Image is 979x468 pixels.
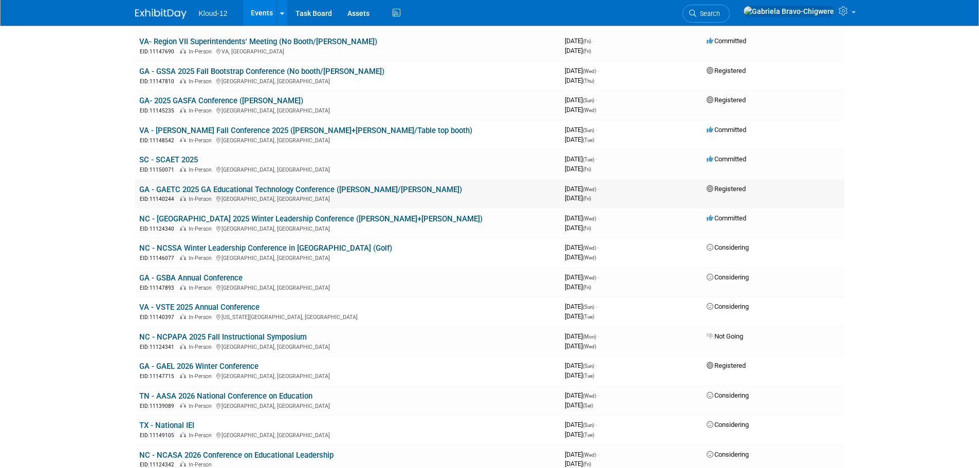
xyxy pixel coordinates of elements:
span: - [596,96,597,104]
span: [DATE] [565,401,593,409]
span: In-Person [189,461,215,468]
span: (Wed) [583,275,596,280]
span: In-Person [189,255,215,261]
img: In-Person Event [180,373,186,378]
span: In-Person [189,403,215,409]
span: (Wed) [583,186,596,192]
div: [GEOGRAPHIC_DATA], [GEOGRAPHIC_DATA] [139,224,557,233]
span: (Wed) [583,344,596,349]
span: EID: 11150071 [140,167,178,173]
span: (Wed) [583,107,596,113]
a: SC - SCAET 2025 [139,155,198,164]
span: (Thu) [583,78,594,84]
span: - [598,244,599,251]
span: [DATE] [565,273,599,281]
span: - [598,391,599,399]
span: Considering [707,244,749,251]
span: (Wed) [583,255,596,260]
span: EID: 11148542 [140,138,178,143]
span: Committed [707,37,746,45]
span: Search [696,10,720,17]
div: [GEOGRAPHIC_DATA], [GEOGRAPHIC_DATA] [139,430,557,439]
span: In-Person [189,344,215,350]
a: GA - GSSA 2025 Fall Bootstrap Conference (No booth/[PERSON_NAME]) [139,67,384,76]
span: Committed [707,126,746,134]
span: [DATE] [565,312,594,320]
span: Considering [707,391,749,399]
a: GA- 2025 GASFA Conference ([PERSON_NAME]) [139,96,303,105]
span: EID: 11145235 [140,108,178,114]
a: TN - AASA 2026 National Conference on Education [139,391,312,401]
span: - [593,37,594,45]
img: ExhibitDay [135,9,187,19]
span: - [596,126,597,134]
span: [DATE] [565,421,597,428]
a: GA - GSBA Annual Conference [139,273,243,283]
span: Committed [707,155,746,163]
span: (Fri) [583,196,591,201]
span: EID: 11140244 [140,196,178,202]
span: Considering [707,273,749,281]
div: [GEOGRAPHIC_DATA], [GEOGRAPHIC_DATA] [139,253,557,262]
span: (Sun) [583,127,594,133]
span: [DATE] [565,362,597,369]
span: (Tue) [583,432,594,438]
img: In-Person Event [180,166,186,172]
span: (Sun) [583,304,594,310]
span: (Mon) [583,334,596,340]
span: (Sun) [583,98,594,103]
span: [DATE] [565,224,591,232]
div: [GEOGRAPHIC_DATA], [GEOGRAPHIC_DATA] [139,77,557,85]
span: (Tue) [583,137,594,143]
span: Not Going [707,332,743,340]
span: In-Person [189,285,215,291]
span: [DATE] [565,342,596,350]
a: NC - NCASA 2026 Conference on Educational Leadership [139,451,334,460]
span: - [596,155,597,163]
a: NC - NCSSA Winter Leadership Conference in [GEOGRAPHIC_DATA] (Golf) [139,244,392,253]
img: In-Person Event [180,78,186,83]
a: NC - NCPAPA 2025 Fall Instructional Symposium [139,332,307,342]
span: EID: 11139089 [140,403,178,409]
span: [DATE] [565,185,599,193]
span: EID: 11147690 [140,49,178,54]
span: [DATE] [565,253,596,261]
span: - [598,451,599,458]
span: (Tue) [583,157,594,162]
img: In-Person Event [180,461,186,466]
span: [DATE] [565,460,591,467]
a: TX - National IEI [139,421,194,430]
span: EID: 11147810 [140,79,178,84]
span: In-Person [189,196,215,202]
span: [DATE] [565,214,599,222]
span: EID: 11124341 [140,344,178,350]
span: [DATE] [565,371,594,379]
a: Search [682,5,730,23]
span: In-Person [189,166,215,173]
a: VA- Region VII Superintendents' Meeting (No Booth/[PERSON_NAME]) [139,37,377,46]
span: - [598,332,599,340]
span: (Tue) [583,373,594,379]
span: EID: 11124342 [140,462,178,467]
div: [GEOGRAPHIC_DATA], [GEOGRAPHIC_DATA] [139,194,557,203]
div: [GEOGRAPHIC_DATA], [GEOGRAPHIC_DATA] [139,165,557,174]
span: Considering [707,451,749,458]
a: GA - GAEL 2026 Winter Conference [139,362,258,371]
img: In-Person Event [180,314,186,319]
span: Considering [707,421,749,428]
div: [GEOGRAPHIC_DATA], [GEOGRAPHIC_DATA] [139,401,557,410]
span: - [596,421,597,428]
span: [DATE] [565,451,599,458]
span: (Sun) [583,363,594,369]
span: Registered [707,185,746,193]
span: [DATE] [565,67,599,74]
span: In-Person [189,373,215,380]
span: [DATE] [565,155,597,163]
span: - [596,362,597,369]
span: - [598,214,599,222]
span: - [598,67,599,74]
span: (Fri) [583,48,591,54]
img: In-Person Event [180,196,186,201]
span: [DATE] [565,194,591,202]
span: EID: 11149105 [140,433,178,438]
